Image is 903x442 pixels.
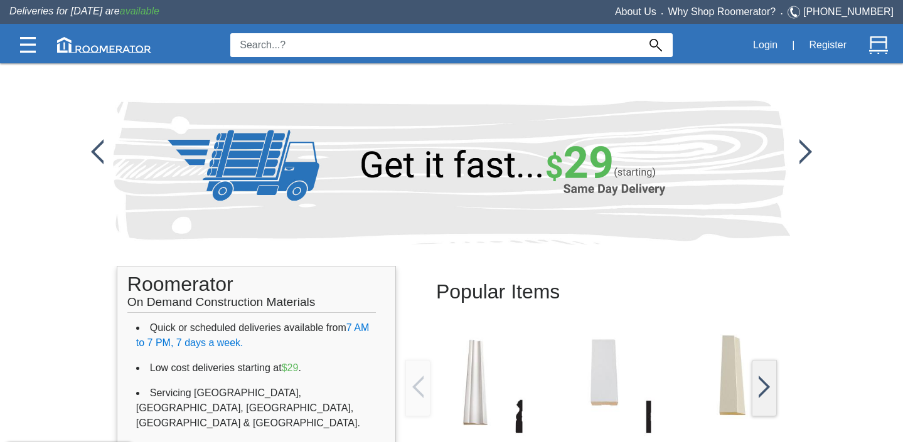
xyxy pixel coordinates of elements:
[788,4,803,20] img: Telephone.svg
[230,33,639,57] input: Search...?
[656,11,668,16] span: •
[420,327,530,437] img: /app/images/Buttons/favicon.jpg
[869,36,888,55] img: Cart.svg
[668,6,776,17] a: Why Shop Roomerator?
[678,327,788,437] img: /app/images/Buttons/favicon.jpg
[136,381,377,436] li: Servicing [GEOGRAPHIC_DATA], [GEOGRAPHIC_DATA], [GEOGRAPHIC_DATA], [GEOGRAPHIC_DATA] & [GEOGRAPHI...
[20,37,36,53] img: Categories.svg
[776,11,788,16] span: •
[412,376,424,398] img: /app/images/Buttons/favicon.jpg
[803,6,894,17] a: [PHONE_NUMBER]
[127,289,316,308] span: On Demand Construction Materials
[436,271,746,313] h2: Popular Items
[799,139,812,164] img: /app/images/Buttons/favicon.jpg
[282,362,299,373] span: $29
[120,6,159,16] span: available
[802,32,853,58] button: Register
[759,376,770,398] img: /app/images/Buttons/favicon.jpg
[615,6,656,17] a: About Us
[784,31,802,59] div: |
[136,322,370,348] span: 7 AM to 7 PM, 7 days a week.
[746,32,784,58] button: Login
[136,315,377,355] li: Quick or scheduled deliveries available from
[136,355,377,381] li: Low cost deliveries starting at .
[9,6,159,16] span: Deliveries for [DATE] are
[127,266,376,313] h1: Roomerator
[649,39,662,51] img: Search_Icon.svg
[57,37,151,53] img: roomerator-logo.svg
[91,139,104,164] img: /app/images/Buttons/favicon.jpg
[549,327,659,437] img: /app/images/Buttons/favicon.jpg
